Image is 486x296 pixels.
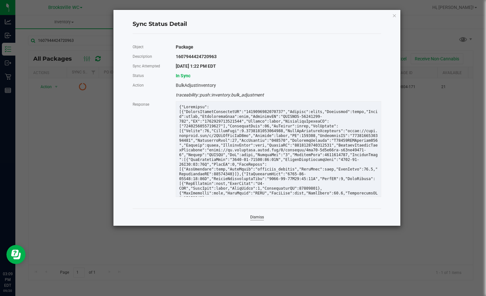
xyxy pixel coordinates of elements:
[128,42,171,52] div: Object
[128,80,171,90] div: Action
[392,11,397,19] button: Close
[171,61,386,71] div: [DATE] 1:22 PM EDT
[171,90,386,100] div: traceability::push::inventory.bulk_adjustment
[171,80,386,90] div: BulkAdjustInventory
[133,20,187,28] span: Sync Status Detail
[128,71,171,80] div: Status
[171,52,386,61] div: 1607944424720963
[176,73,190,78] span: In Sync
[128,61,171,71] div: Sync Attempted
[250,215,264,220] a: Dismiss
[6,245,26,264] iframe: Resource center
[128,100,171,109] div: Response
[171,42,386,52] div: Package
[128,52,171,61] div: Description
